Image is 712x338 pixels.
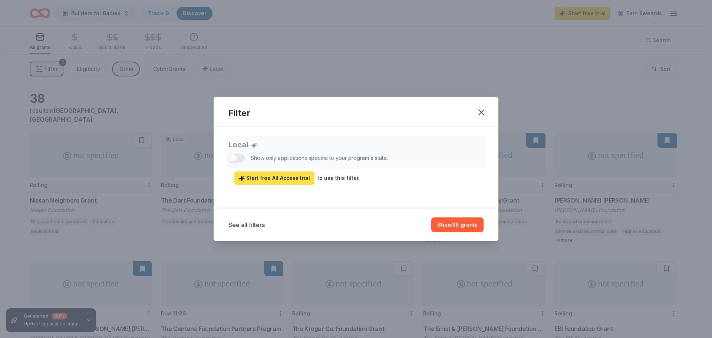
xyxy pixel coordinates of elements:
div: Filter [228,107,250,119]
span: Start free All Access trial [239,174,310,183]
div: to use this filter. [317,174,360,183]
a: Start free All Access trial [234,171,314,185]
button: See all filters [228,220,265,229]
button: Show38 grants [431,217,484,232]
